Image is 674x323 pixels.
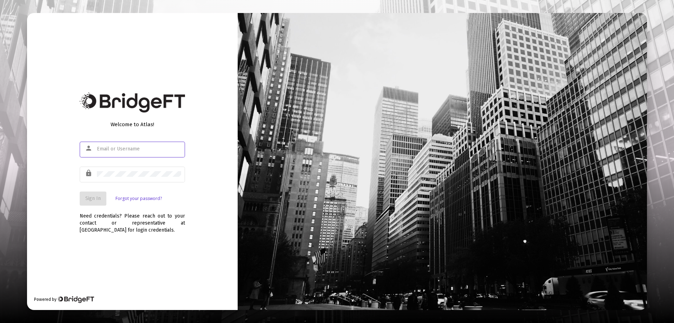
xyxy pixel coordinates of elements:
button: Sign In [80,192,106,206]
img: Bridge Financial Technology Logo [57,296,94,303]
div: Welcome to Atlas! [80,121,185,128]
img: Bridge Financial Technology Logo [80,92,185,112]
span: Sign In [85,195,101,201]
input: Email or Username [97,146,181,152]
div: Need credentials? Please reach out to your contact or representative at [GEOGRAPHIC_DATA] for log... [80,206,185,234]
a: Forgot your password? [115,195,162,202]
div: Powered by [34,296,94,303]
mat-icon: lock [85,169,93,177]
mat-icon: person [85,144,93,153]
